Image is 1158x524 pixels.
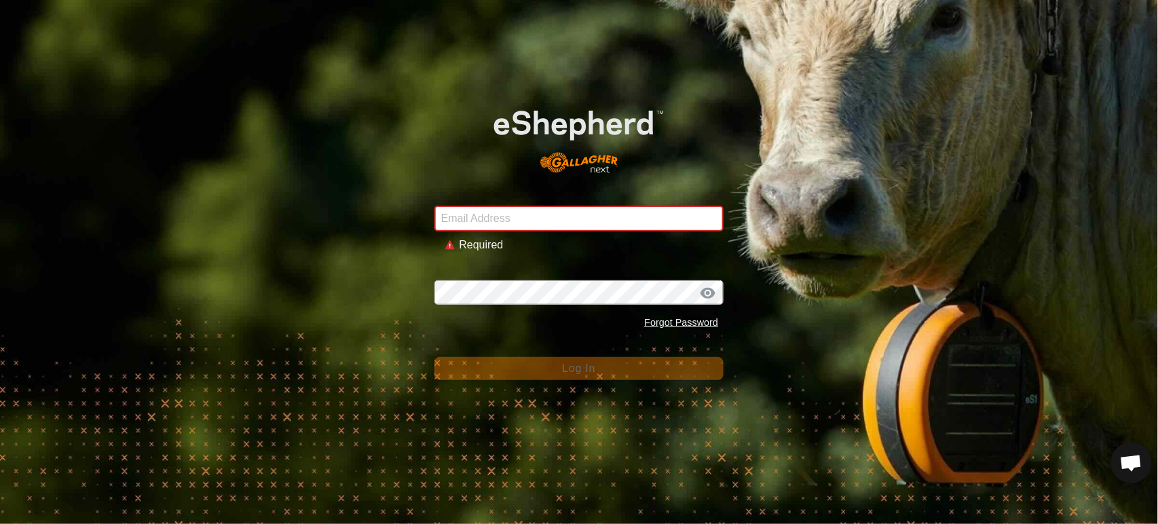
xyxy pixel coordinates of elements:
a: Forgot Password [644,317,718,328]
button: Log In [434,357,724,380]
img: E-shepherd Logo [463,86,694,185]
span: Log In [562,362,595,374]
div: Required [460,237,713,253]
div: Open chat [1111,443,1152,483]
input: Email Address [434,206,724,231]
